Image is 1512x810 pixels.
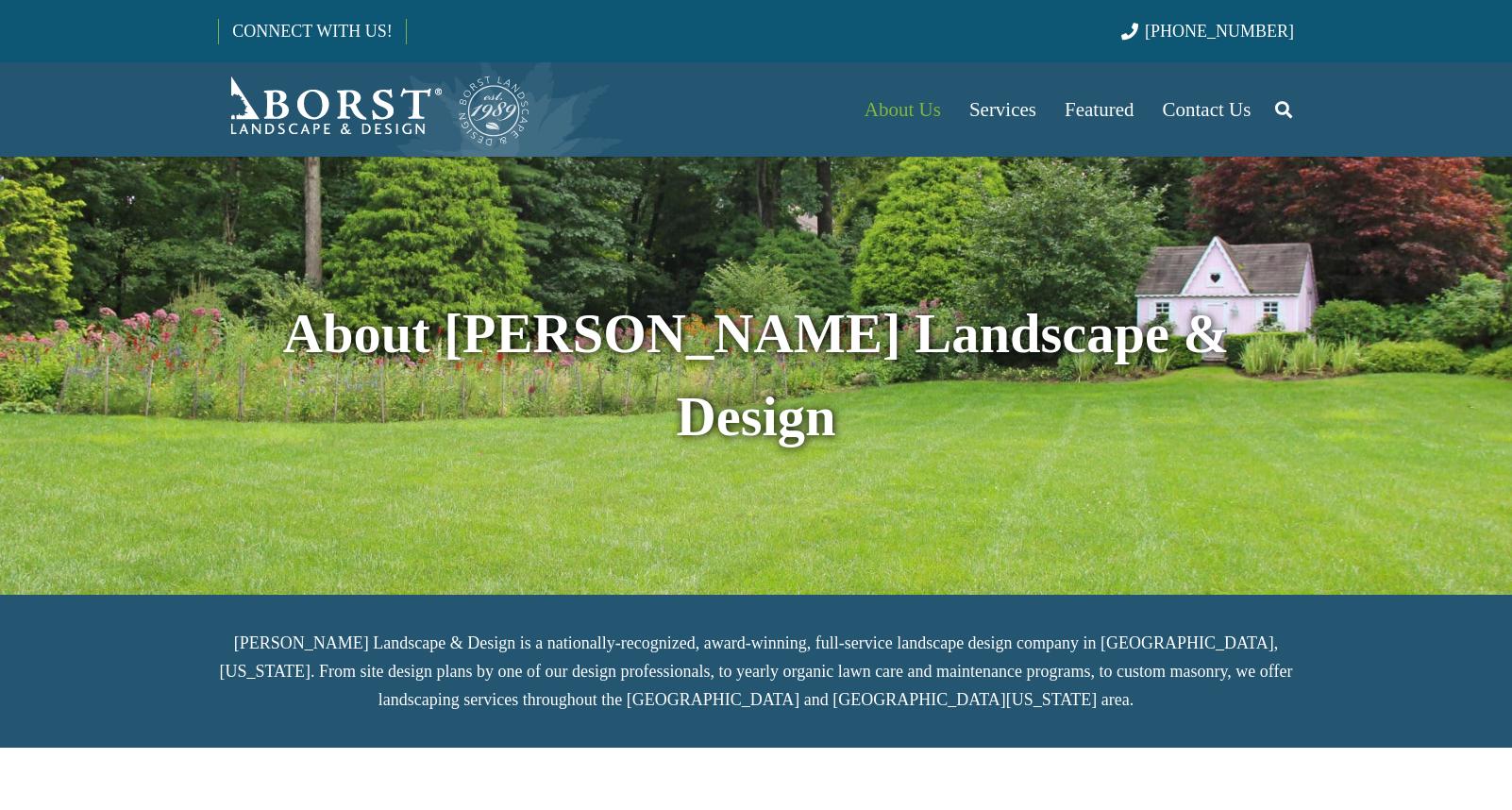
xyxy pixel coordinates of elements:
[865,98,941,121] span: About Us
[1163,98,1252,121] span: Contact Us
[283,303,1230,447] strong: About [PERSON_NAME] Landscape & Design
[1050,62,1148,157] a: Featured
[955,62,1050,157] a: Services
[1065,98,1134,121] span: Featured
[1145,22,1294,41] span: [PHONE_NUMBER]
[219,8,405,54] a: CONNECT WITH US!
[969,98,1036,121] span: Services
[218,629,1294,714] p: [PERSON_NAME] Landscape & Design is a nationally-recognized, award-winning, full-service landscap...
[850,62,955,157] a: About Us
[1149,62,1266,157] a: Contact Us
[1265,86,1302,133] a: Search
[1121,22,1294,41] a: [PHONE_NUMBER]
[218,72,531,147] a: Borst-Logo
